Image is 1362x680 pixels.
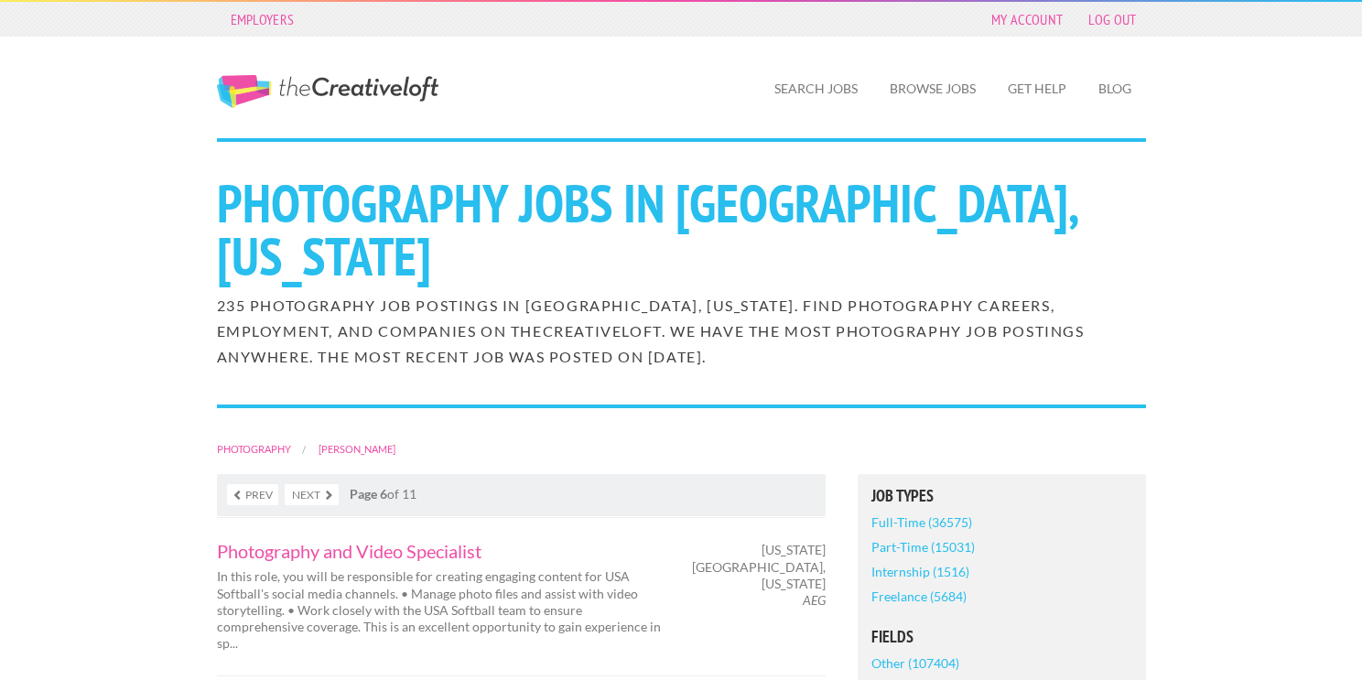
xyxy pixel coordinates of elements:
[1079,6,1145,32] a: Log Out
[222,6,304,32] a: Employers
[871,488,1132,504] h5: Job Types
[871,651,959,675] a: Other (107404)
[217,568,665,652] p: In this role, you will be responsible for creating engaging content for USA Softball's social med...
[871,629,1132,645] h5: Fields
[760,68,872,110] a: Search Jobs
[217,177,1146,283] h1: Photography Jobs in [GEOGRAPHIC_DATA], [US_STATE]
[871,510,972,534] a: Full-Time (36575)
[217,443,291,455] a: Photography
[285,484,339,505] a: Next
[319,443,395,455] a: [PERSON_NAME]
[217,474,826,516] nav: of 11
[871,534,975,559] a: Part-Time (15031)
[875,68,990,110] a: Browse Jobs
[217,542,665,560] a: Photography and Video Specialist
[871,584,967,609] a: Freelance (5684)
[692,542,826,592] span: [US_STATE][GEOGRAPHIC_DATA], [US_STATE]
[217,293,1146,370] h2: 235 Photography job postings in [GEOGRAPHIC_DATA], [US_STATE]. Find Photography careers, employme...
[227,484,278,505] a: Prev
[993,68,1081,110] a: Get Help
[217,75,438,108] a: The Creative Loft
[982,6,1072,32] a: My Account
[350,486,387,502] strong: Page 6
[1084,68,1146,110] a: Blog
[803,592,826,608] em: AEG
[871,559,969,584] a: Internship (1516)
